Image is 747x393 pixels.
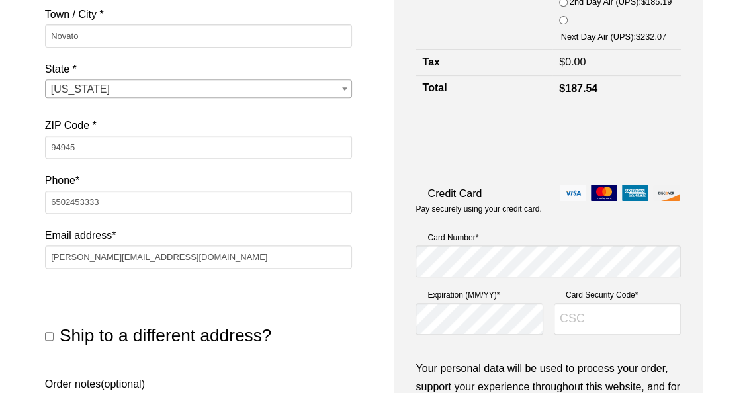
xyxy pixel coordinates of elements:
[554,288,681,302] label: Card Security Code
[559,83,565,94] span: $
[45,375,353,393] label: Order notes
[559,56,586,67] bdi: 0.00
[45,60,353,78] label: State
[636,32,640,42] span: $
[416,204,681,215] p: Pay securely using your credit card.
[560,185,586,201] img: visa
[591,185,617,201] img: mastercard
[45,332,54,341] input: Ship to a different address?
[416,115,617,167] iframe: reCAPTCHA
[46,80,352,99] span: California
[416,231,681,244] label: Card Number
[416,288,543,302] label: Expiration (MM/YY)
[559,56,565,67] span: $
[45,226,353,244] label: Email address
[559,83,597,94] bdi: 187.54
[622,185,648,201] img: amex
[45,116,353,134] label: ZIP Code
[636,32,666,42] bdi: 232.07
[561,30,666,44] label: Next Day Air (UPS):
[416,50,552,75] th: Tax
[416,75,552,101] th: Total
[416,226,681,346] fieldset: Payment Info
[45,5,353,23] label: Town / City
[45,171,353,189] label: Phone
[45,79,353,98] span: State
[416,185,681,202] label: Credit Card
[60,326,271,345] span: Ship to a different address?
[653,185,680,201] img: discover
[554,303,681,335] input: CSC
[101,378,145,390] span: (optional)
